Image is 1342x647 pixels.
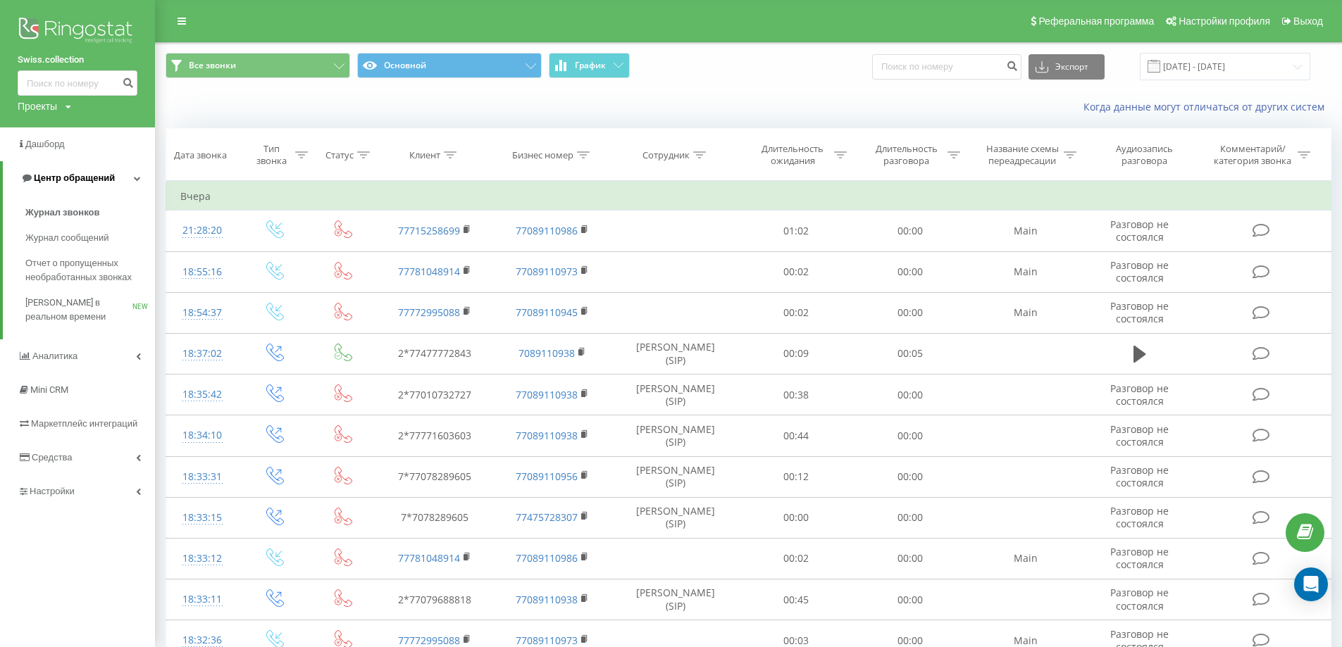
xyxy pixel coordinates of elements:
[853,497,967,538] td: 00:00
[25,225,155,251] a: Журнал сообщений
[739,333,852,374] td: 00:09
[25,251,155,290] a: Отчет о пропущенных необработанных звонках
[25,256,148,284] span: Отчет о пропущенных необработанных звонках
[25,206,99,220] span: Журнал звонков
[611,375,739,415] td: [PERSON_NAME] (SIP)
[739,456,852,497] td: 00:12
[611,415,739,456] td: [PERSON_NAME] (SIP)
[180,545,225,572] div: 18:33:12
[375,456,494,497] td: 7*77078289605
[853,251,967,292] td: 00:00
[325,149,354,161] div: Статус
[25,200,155,225] a: Журнал звонков
[516,551,578,565] a: 77089110986
[180,586,225,613] div: 18:33:11
[967,538,1085,579] td: Main
[516,470,578,483] a: 77089110956
[25,296,132,324] span: [PERSON_NAME] в реальном времени
[180,340,225,368] div: 18:37:02
[375,375,494,415] td: 2*77010732727
[869,143,944,167] div: Длительность разговора
[853,211,967,251] td: 00:00
[642,149,690,161] div: Сотрудник
[32,351,77,361] span: Аналитика
[180,463,225,491] div: 18:33:31
[34,172,115,183] span: Центр обращений
[516,306,578,319] a: 77089110945
[180,504,225,532] div: 18:33:15
[375,579,494,620] td: 2*77079688818
[739,415,852,456] td: 00:44
[853,579,967,620] td: 00:00
[357,53,542,78] button: Основной
[1110,218,1169,244] span: Разговор не состоялся
[739,292,852,333] td: 00:02
[398,224,460,237] a: 77715258699
[549,53,630,78] button: График
[967,211,1085,251] td: Main
[3,161,155,195] a: Центр обращений
[1038,15,1154,27] span: Реферальная программа
[375,497,494,538] td: 7*7078289605
[1110,382,1169,408] span: Разговор не состоялся
[398,265,460,278] a: 77781048914
[166,53,350,78] button: Все звонки
[739,211,852,251] td: 01:02
[755,143,831,167] div: Длительность ожидания
[611,456,739,497] td: [PERSON_NAME] (SIP)
[375,333,494,374] td: 2*77477772843
[25,139,65,149] span: Дашборд
[166,182,1331,211] td: Вчера
[516,634,578,647] a: 77089110973
[853,292,967,333] td: 00:00
[398,634,460,647] a: 77772995088
[516,265,578,278] a: 77089110973
[1293,15,1323,27] span: Выход
[180,258,225,286] div: 18:55:16
[611,333,739,374] td: [PERSON_NAME] (SIP)
[174,149,227,161] div: Дата звонка
[25,231,108,245] span: Журнал сообщений
[31,418,137,429] span: Маркетплейс интеграций
[375,415,494,456] td: 2*77771603603
[611,497,739,538] td: [PERSON_NAME] (SIP)
[251,143,292,167] div: Тип звонка
[739,251,852,292] td: 00:02
[872,54,1021,80] input: Поиск по номеру
[1110,586,1169,612] span: Разговор не состоялся
[516,510,578,524] a: 77475728307
[1110,504,1169,530] span: Разговор не состоялся
[512,149,573,161] div: Бизнес номер
[18,53,137,67] a: Swiss.collection
[967,292,1085,333] td: Main
[518,346,575,360] a: 7089110938
[1179,15,1270,27] span: Настройки профиля
[739,538,852,579] td: 00:02
[1029,54,1105,80] button: Экспорт
[180,217,225,244] div: 21:28:20
[1110,422,1169,448] span: Разговор не состоялся
[180,381,225,408] div: 18:35:42
[180,299,225,327] div: 18:54:37
[853,415,967,456] td: 00:00
[30,384,68,395] span: Mini CRM
[1110,258,1169,284] span: Разговор не состоялся
[1110,545,1169,571] span: Разговор не состоялся
[189,60,236,71] span: Все звонки
[180,422,225,449] div: 18:34:10
[853,375,967,415] td: 00:00
[398,306,460,319] a: 77772995088
[25,290,155,329] a: [PERSON_NAME] в реальном времениNEW
[853,538,967,579] td: 00:00
[18,70,137,96] input: Поиск по номеру
[18,99,57,113] div: Проекты
[18,14,137,49] img: Ringostat logo
[1110,463,1169,489] span: Разговор не состоялся
[516,224,578,237] a: 77089110986
[30,486,75,496] span: Настройки
[739,579,852,620] td: 00:45
[967,251,1085,292] td: Main
[739,375,852,415] td: 00:38
[1083,100,1331,113] a: Когда данные могут отличаться от других систем
[516,593,578,606] a: 77089110938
